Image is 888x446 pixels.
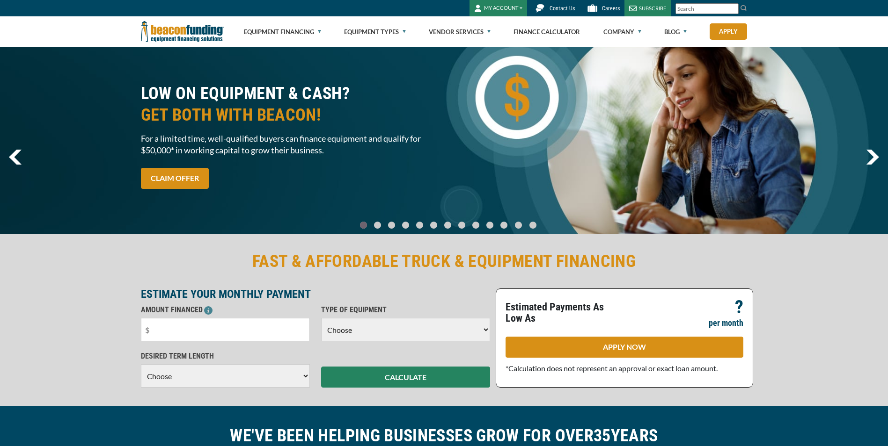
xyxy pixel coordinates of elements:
[664,17,687,47] a: Blog
[9,150,22,165] a: previous
[740,4,748,12] img: Search
[141,104,439,126] span: GET BOTH WITH BEACON!
[506,364,718,373] span: *Calculation does not represent an approval or exact loan amount.
[709,317,743,329] p: per month
[550,5,575,12] span: Contact Us
[321,304,490,316] p: TYPE OF EQUIPMENT
[141,16,224,47] img: Beacon Funding Corporation logo
[456,221,467,229] a: Go To Slide 7
[527,221,539,229] a: Go To Slide 12
[735,302,743,313] p: ?
[498,221,510,229] a: Go To Slide 10
[603,17,641,47] a: Company
[141,251,748,272] h2: FAST & AFFORDABLE TRUCK & EQUIPMENT FINANCING
[506,337,743,358] a: APPLY NOW
[866,150,879,165] img: Right Navigator
[358,221,369,229] a: Go To Slide 0
[141,83,439,126] h2: LOW ON EQUIPMENT & CASH?
[321,367,490,388] button: CALCULATE
[244,17,321,47] a: Equipment Financing
[386,221,397,229] a: Go To Slide 2
[866,150,879,165] a: next
[710,23,747,40] a: Apply
[675,3,739,14] input: Search
[141,318,310,341] input: $
[400,221,411,229] a: Go To Slide 3
[484,221,495,229] a: Go To Slide 9
[141,133,439,156] span: For a limited time, well-qualified buyers can finance equipment and qualify for $50,000* in worki...
[141,288,490,300] p: ESTIMATE YOUR MONTHLY PAYMENT
[429,17,491,47] a: Vendor Services
[141,304,310,316] p: AMOUNT FINANCED
[344,17,406,47] a: Equipment Types
[141,168,209,189] a: CLAIM OFFER
[442,221,453,229] a: Go To Slide 6
[372,221,383,229] a: Go To Slide 1
[602,5,620,12] span: Careers
[514,17,580,47] a: Finance Calculator
[513,221,524,229] a: Go To Slide 11
[9,150,22,165] img: Left Navigator
[506,302,619,324] p: Estimated Payments As Low As
[141,351,310,362] p: DESIRED TERM LENGTH
[428,221,439,229] a: Go To Slide 5
[470,221,481,229] a: Go To Slide 8
[594,426,611,446] span: 35
[729,5,736,13] a: Clear search text
[414,221,425,229] a: Go To Slide 4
